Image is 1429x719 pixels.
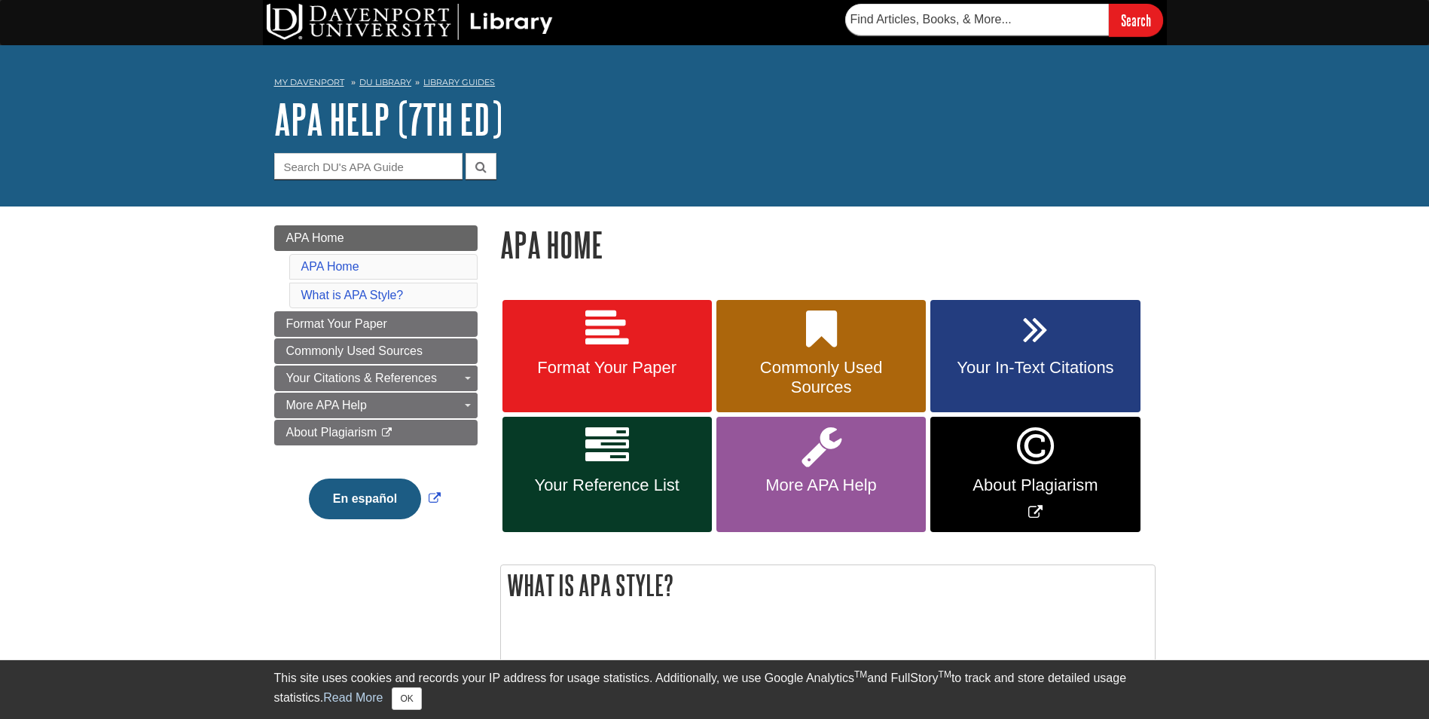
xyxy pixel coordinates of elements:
button: Close [392,687,421,710]
a: Your Reference List [502,417,712,532]
a: Your Citations & References [274,366,478,391]
span: Your Reference List [514,476,701,495]
a: Read More [323,691,383,704]
sup: TM [854,669,867,680]
a: APA Help (7th Ed) [274,96,502,142]
input: Search [1109,4,1163,36]
a: More APA Help [274,393,478,418]
a: Commonly Used Sources [274,338,478,364]
input: Search DU's APA Guide [274,153,463,179]
a: Your In-Text Citations [930,300,1140,413]
sup: TM [939,669,951,680]
a: My Davenport [274,76,344,89]
a: Format Your Paper [502,300,712,413]
a: APA Home [274,225,478,251]
span: Your Citations & References [286,372,437,384]
span: Commonly Used Sources [728,358,914,397]
div: Guide Page Menu [274,225,478,545]
a: APA Home [301,260,359,273]
a: More APA Help [716,417,926,532]
span: More APA Help [286,399,367,412]
span: About Plagiarism [942,476,1128,495]
span: Commonly Used Sources [286,344,423,357]
a: Format Your Paper [274,311,478,337]
nav: breadcrumb [274,72,1156,96]
a: Commonly Used Sources [716,300,926,413]
form: Searches DU Library's articles, books, and more [845,4,1163,36]
img: DU Library [267,4,553,40]
a: Link opens in new window [305,492,444,505]
button: En español [309,479,421,519]
div: This site uses cookies and records your IP address for usage statistics. Additionally, we use Goo... [274,669,1156,710]
span: APA Home [286,231,344,244]
span: Format Your Paper [514,358,701,378]
a: About Plagiarism [274,420,478,445]
span: Your In-Text Citations [942,358,1128,378]
h2: What is APA Style? [501,565,1155,605]
span: Format Your Paper [286,317,387,330]
h1: APA Home [500,225,1156,264]
a: DU Library [359,77,411,87]
a: Link opens in new window [930,417,1140,532]
a: Library Guides [423,77,495,87]
i: This link opens in a new window [380,428,393,438]
a: What is APA Style? [301,289,404,301]
span: About Plagiarism [286,426,377,439]
span: More APA Help [728,476,914,495]
input: Find Articles, Books, & More... [845,4,1109,35]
